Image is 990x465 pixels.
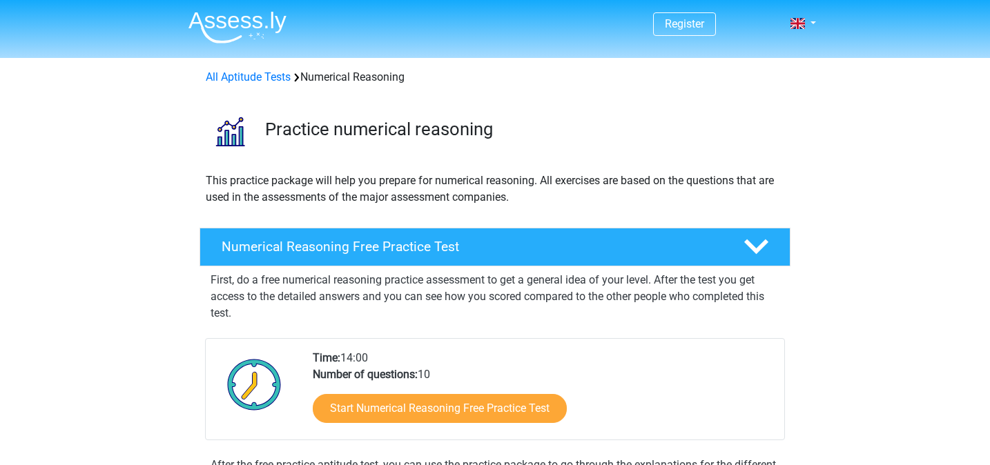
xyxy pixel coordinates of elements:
[206,172,784,206] p: This practice package will help you prepare for numerical reasoning. All exercises are based on t...
[265,119,779,140] h3: Practice numerical reasoning
[200,69,790,86] div: Numerical Reasoning
[313,368,418,381] b: Number of questions:
[200,102,259,161] img: numerical reasoning
[313,394,567,423] a: Start Numerical Reasoning Free Practice Test
[220,350,289,419] img: Clock
[313,351,340,364] b: Time:
[665,17,704,30] a: Register
[206,70,291,83] a: All Aptitude Tests
[211,272,779,321] p: First, do a free numerical reasoning practice assessment to get a general idea of your level. Aft...
[188,11,287,43] img: Assessly
[194,228,796,266] a: Numerical Reasoning Free Practice Test
[222,239,721,255] h4: Numerical Reasoning Free Practice Test
[302,350,784,439] div: 14:00 10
